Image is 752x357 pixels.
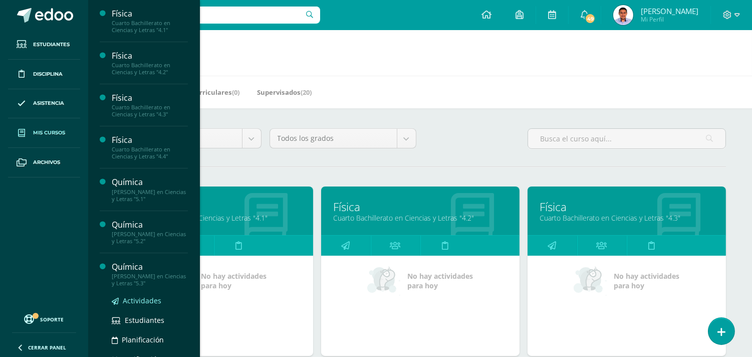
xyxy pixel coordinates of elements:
img: no_activities_small.png [574,266,607,296]
div: Física [112,134,188,146]
span: (20) [301,88,312,97]
div: Cuarto Bachillerato en Ciencias y Letras "4.2" [112,62,188,76]
span: Asistencia [33,99,64,107]
input: Busca un usuario... [95,7,320,24]
img: b348a37d6ac1e07ade2a89e680b9c67f.png [613,5,633,25]
a: Química[PERSON_NAME] en Ciencias y Letras "5.3" [112,261,188,287]
a: Física [127,199,301,215]
a: FísicaCuarto Bachillerato en Ciencias y Letras "4.3" [112,92,188,118]
a: Mis Extracurriculares(0) [161,84,239,100]
a: Física [334,199,507,215]
span: Estudiantes [125,315,164,325]
div: Cuarto Bachillerato en Ciencias y Letras "4.4" [112,146,188,160]
a: Disciplina [8,60,80,89]
span: No hay actividades para hoy [407,271,473,290]
span: (0) [232,88,239,97]
span: Planificación [122,335,164,344]
span: No hay actividades para hoy [614,271,679,290]
a: Todos los grados [270,129,416,148]
span: No hay actividades para hoy [201,271,267,290]
a: Química[PERSON_NAME] en Ciencias y Letras "5.2" [112,219,188,245]
div: Física [112,8,188,20]
a: Cuarto Bachillerato en Ciencias y Letras "4.2" [334,213,507,223]
span: Mis cursos [33,129,65,137]
a: Actividades [112,295,188,306]
img: no_activities_small.png [367,266,400,296]
div: Física [112,92,188,104]
span: Disciplina [33,70,63,78]
span: Actividades [123,296,161,305]
span: Cerrar panel [28,344,66,351]
a: FísicaCuarto Bachillerato en Ciencias y Letras "4.2" [112,50,188,76]
div: [PERSON_NAME] en Ciencias y Letras "5.1" [112,189,188,203]
a: Archivos [8,148,80,177]
div: Cuarto Bachillerato en Ciencias y Letras "4.3" [112,104,188,118]
span: Soporte [41,316,64,323]
span: Todos los grados [278,129,389,148]
span: Archivos [33,158,60,166]
a: Asistencia [8,89,80,119]
a: Mis cursos [8,118,80,148]
input: Busca el curso aquí... [528,129,725,148]
a: Supervisados(20) [257,84,312,100]
div: Química [112,219,188,231]
div: Química [112,261,188,273]
a: FísicaCuarto Bachillerato en Ciencias y Letras "4.4" [112,134,188,160]
div: Química [112,176,188,188]
span: Estudiantes [33,41,70,49]
span: Mi Perfil [641,15,698,24]
div: [PERSON_NAME] en Ciencias y Letras "5.2" [112,231,188,245]
a: FísicaCuarto Bachillerato en Ciencias y Letras "4.1" [112,8,188,34]
a: Estudiantes [8,30,80,60]
div: [PERSON_NAME] en Ciencias y Letras "5.3" [112,273,188,287]
a: Planificación [112,334,188,345]
div: Cuarto Bachillerato en Ciencias y Letras "4.1" [112,20,188,34]
a: Cuarto Bachillerato en Ciencias y Letras "4.1" [127,213,301,223]
div: Física [112,50,188,62]
a: Soporte [12,312,76,325]
a: Física [540,199,713,215]
a: Estudiantes [112,314,188,326]
a: Química[PERSON_NAME] en Ciencias y Letras "5.1" [112,176,188,202]
span: 49 [585,13,596,24]
a: Cuarto Bachillerato en Ciencias y Letras "4.3" [540,213,713,223]
span: [PERSON_NAME] [641,6,698,16]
